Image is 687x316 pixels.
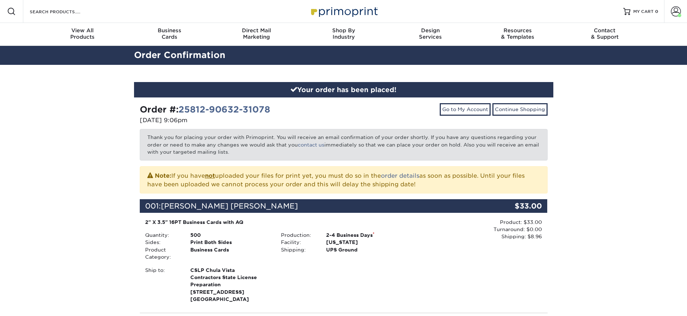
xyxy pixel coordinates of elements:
span: [STREET_ADDRESS] [190,288,270,296]
b: not [205,172,215,179]
div: Quantity: [140,231,185,239]
a: order details [381,172,419,179]
div: Production: [276,231,321,239]
div: 2-4 Business Days [321,231,411,239]
span: Business [126,27,213,34]
div: Product: $33.00 Turnaround: $0.00 Shipping: $8.96 [411,219,542,240]
div: Business Cards [185,246,276,261]
div: Product Category: [140,246,185,261]
a: Contact& Support [561,23,648,46]
div: Services [387,27,474,40]
div: Your order has been placed! [134,82,553,98]
div: & Support [561,27,648,40]
div: Products [39,27,126,40]
div: & Templates [474,27,561,40]
div: Industry [300,27,387,40]
a: Resources& Templates [474,23,561,46]
a: Go to My Account [440,103,491,115]
a: BusinessCards [126,23,213,46]
div: Cards [126,27,213,40]
div: $33.00 [480,199,548,213]
strong: Note: [155,172,171,179]
a: View AllProducts [39,23,126,46]
span: Contractors State License Preparation [190,274,270,288]
span: Contact [561,27,648,34]
span: Shop By [300,27,387,34]
span: Direct Mail [213,27,300,34]
p: [DATE] 9:06pm [140,116,338,125]
p: If you have uploaded your files for print yet, you must do so in the as soon as possible. Until y... [147,171,540,189]
div: 001: [140,199,480,213]
div: Print Both Sides [185,239,276,246]
span: 0 [655,9,658,14]
a: Continue Shopping [492,103,548,115]
a: contact us [298,142,324,148]
div: [US_STATE] [321,239,411,246]
div: 500 [185,231,276,239]
span: [PERSON_NAME] [PERSON_NAME] [161,202,298,210]
a: Shop ByIndustry [300,23,387,46]
span: Resources [474,27,561,34]
div: UPS Ground [321,246,411,253]
p: Thank you for placing your order with Primoprint. You will receive an email confirmation of your ... [140,129,548,160]
img: Primoprint [308,4,380,19]
div: 2" X 3.5" 16PT Business Cards with AQ [145,219,406,226]
span: MY CART [633,9,654,15]
div: Ship to: [140,267,185,303]
strong: Order #: [140,104,270,115]
div: Shipping: [276,246,321,253]
span: View All [39,27,126,34]
input: SEARCH PRODUCTS..... [29,7,99,16]
h2: Order Confirmation [129,49,559,62]
strong: [GEOGRAPHIC_DATA] [190,267,270,302]
div: Sides: [140,239,185,246]
a: Direct MailMarketing [213,23,300,46]
div: Facility: [276,239,321,246]
span: Design [387,27,474,34]
a: 25812-90632-31078 [178,104,270,115]
div: Marketing [213,27,300,40]
span: CSLP Chula Vista [190,267,270,274]
a: DesignServices [387,23,474,46]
